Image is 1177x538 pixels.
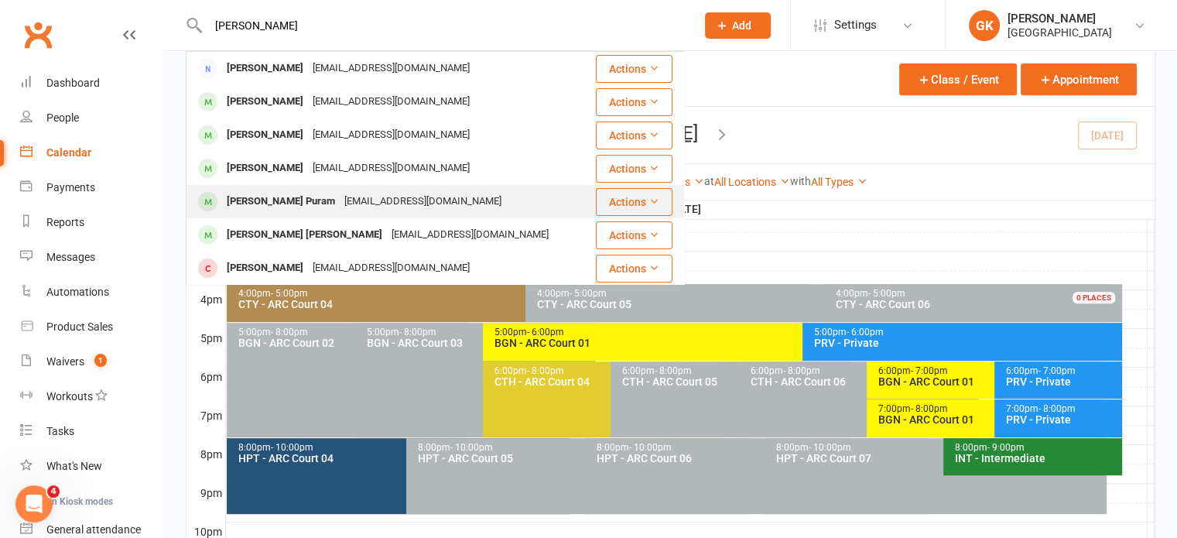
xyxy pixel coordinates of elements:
div: Calendar [46,146,91,159]
div: [PERSON_NAME] [1008,12,1112,26]
div: General attendance [46,523,141,536]
div: CTY - ARC Court 04 [238,299,805,310]
button: Actions [596,221,672,249]
button: Emoji picker [24,420,36,432]
button: Actions [596,55,672,83]
span: - 8:00pm [1038,403,1076,414]
span: CTH - ARC Court 06 [750,375,845,388]
span: BGN - ARC Court 03 [367,337,463,349]
div: [EMAIL_ADDRESS][DOMAIN_NAME] [308,124,474,146]
input: Search... [204,15,685,36]
div: 8:00pm [954,443,1119,453]
th: [DATE] [225,200,1148,219]
a: Reports [20,205,163,240]
div: [EMAIL_ADDRESS][DOMAIN_NAME] [340,190,506,213]
a: Workouts [20,379,163,414]
span: Add [732,19,751,32]
div: People [46,111,79,124]
div: [PERSON_NAME] [222,257,308,279]
button: Home [270,6,299,36]
div: BGN - ARC Court 01 [878,414,1104,425]
div: HPT - ARC Court 04 [238,453,566,464]
span: CTY - ARC Court 05 [537,298,631,310]
span: - 10:00pm [271,442,313,453]
div: Product Sales [46,320,113,333]
span: - 5:00pm [271,288,308,299]
li: Setting up your marketing website. [36,240,241,255]
span: - 5:00pm [868,288,905,299]
div: [PERSON_NAME] [PERSON_NAME] [222,224,387,246]
a: All Locations [714,176,790,188]
a: Automations [20,275,163,310]
a: Payments [20,170,163,205]
div: INT - Intermediate [954,453,1119,464]
div: 6:00pm [878,366,1104,376]
a: Clubworx [19,15,57,54]
button: Upload attachment [74,420,86,432]
div: Messages [46,251,95,263]
div: [PERSON_NAME] • 51m ago [25,373,156,382]
a: People [20,101,163,135]
div: [PERSON_NAME] [222,124,308,146]
th: 4pm [186,290,225,309]
span: BGN - ARC Court 02 [238,337,334,349]
iframe: Intercom live chat [15,485,53,523]
span: - 8:00pm [782,365,819,376]
div: 6:00pm [749,366,976,376]
div: Payments [46,181,95,194]
div: 0 PLACES [1073,292,1115,303]
button: Send a message… [265,413,290,438]
button: Actions [596,155,672,183]
span: - 10:00pm [809,442,851,453]
span: - 8:00pm [655,365,692,376]
th: 5pm [186,328,225,348]
h1: [PERSON_NAME] [75,8,176,19]
button: Appointment [1021,63,1137,95]
th: 9pm [186,483,225,502]
span: 1 [94,354,107,367]
div: [PERSON_NAME] Puram [222,190,340,213]
span: - 10:00pm [450,442,493,453]
a: Product Sales [20,310,163,344]
div: 7:00pm [1005,404,1119,414]
span: - 8:00pm [399,327,436,338]
span: CTY - ARC Court 06 [836,298,930,310]
div: Thanks [25,346,241,362]
div: [PERSON_NAME] [222,157,308,180]
button: Actions [596,255,672,283]
div: If you would like some further instruction on how to do this, please reply to this message and we... [25,262,241,338]
div: 5:00pm [494,327,1103,338]
span: - 5:00pm [570,288,607,299]
div: [PERSON_NAME] [222,91,308,113]
div: PRV - Private [813,338,1119,348]
textarea: Message… [13,387,296,413]
div: 6:00pm [1005,366,1119,376]
div: David says… [12,53,297,404]
a: Calendar [20,135,163,170]
div: 7:00pm [878,404,1104,414]
div: Tasks [46,425,74,437]
div: 6:00pm [494,366,720,376]
a: Waivers 1 [20,344,163,379]
div: HPT - ARC Court 07 [775,453,1104,464]
div: Hi [PERSON_NAME], [25,63,241,78]
strong: with [790,175,811,187]
div: [PERSON_NAME] [222,57,308,80]
span: - 8:00pm [911,403,948,414]
th: 8pm [186,444,225,464]
div: 6:00pm [621,366,848,376]
a: All Types [811,176,867,188]
div: PRV - Private [1005,414,1119,425]
div: There are a couple of really great customisations that you might want to look at next. These are: [25,154,241,200]
div: 4:00pm [536,289,1103,299]
span: - 6:00pm [847,327,884,338]
button: Gif picker [49,420,61,432]
div: BGN - ARC Court 01 [494,338,1103,348]
a: Messages [20,240,163,275]
div: [EMAIL_ADDRESS][DOMAIN_NAME] [308,91,474,113]
div: 8:00pm [238,443,566,453]
span: - 10:00pm [629,442,672,453]
div: [EMAIL_ADDRESS][DOMAIN_NAME] [308,57,474,80]
button: go back [10,6,39,36]
button: Add [705,12,771,39]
